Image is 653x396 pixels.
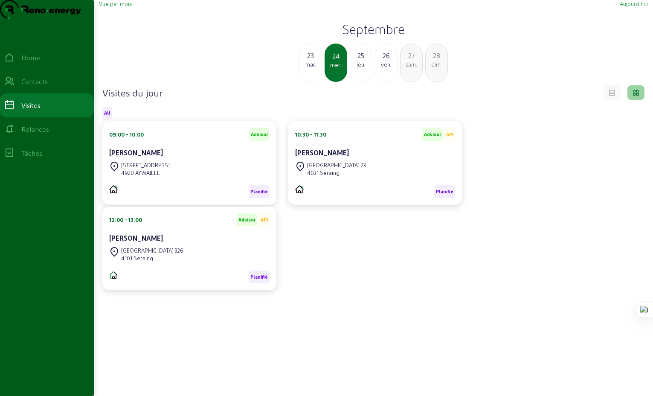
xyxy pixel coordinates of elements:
[295,148,349,157] cam-card-title: [PERSON_NAME]
[109,216,142,224] div: 12:00 - 13:00
[401,50,422,61] div: 27
[375,61,397,68] div: ven.
[109,234,163,242] cam-card-title: [PERSON_NAME]
[121,169,170,177] div: 4920 AYWAILLE
[250,274,268,280] span: Planifié
[109,271,118,279] img: CITE
[238,217,255,223] span: Advisor
[426,61,447,68] div: dim.
[620,0,648,7] span: Aujourd'hui
[99,21,648,37] h2: Septembre
[295,185,304,193] img: PVELEC
[375,50,397,61] div: 26
[102,87,163,99] h4: Visites du jour
[307,169,366,177] div: 4031 Seraing
[109,148,163,157] cam-card-title: [PERSON_NAME]
[350,61,372,68] div: jeu.
[121,254,183,262] div: 4101 Seraing
[436,189,453,195] span: Planifié
[21,100,41,111] div: Visites
[424,131,441,137] span: Advisor
[99,0,132,7] span: Vue par mois
[325,51,346,61] div: 24
[21,52,40,63] div: Home
[109,131,144,138] div: 09:00 - 10:00
[251,131,268,137] span: Advisor
[401,61,422,68] div: sam.
[300,50,322,61] div: 23
[121,247,183,254] div: [GEOGRAPHIC_DATA] 326
[295,131,326,138] div: 10:30 - 11:30
[300,61,322,68] div: mar.
[121,161,170,169] div: [STREET_ADDRESS]
[21,124,49,134] div: Relances
[21,76,48,87] div: Contacts
[426,50,447,61] div: 28
[325,61,346,69] div: mer.
[104,110,110,116] span: All
[446,131,453,137] span: API
[250,189,268,195] span: Planifié
[21,148,42,158] div: Tâches
[109,185,118,193] img: PVELEC
[261,217,268,223] span: API
[350,50,372,61] div: 25
[307,161,366,169] div: [GEOGRAPHIC_DATA] 23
